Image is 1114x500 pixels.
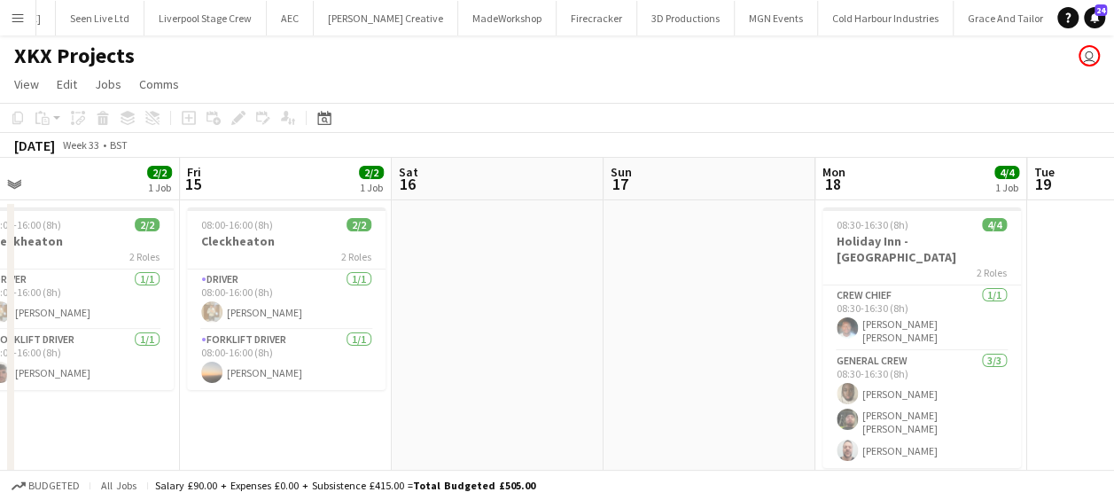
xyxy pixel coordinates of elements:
button: Seen Live Ltd [56,1,144,35]
button: 3D Productions [637,1,735,35]
button: MGN Events [735,1,818,35]
div: BST [110,138,128,152]
span: Budgeted [28,480,80,492]
a: Edit [50,73,84,96]
span: Total Budgeted £505.00 [413,479,535,492]
button: Budgeted [9,476,82,496]
a: 24 [1084,7,1105,28]
h1: XKX Projects [14,43,135,69]
span: View [14,76,39,92]
span: Edit [57,76,77,92]
a: View [7,73,46,96]
a: Comms [132,73,186,96]
div: [DATE] [14,137,55,154]
span: 24 [1095,4,1107,16]
button: Grace And Tailor [954,1,1058,35]
button: [PERSON_NAME] Creative [314,1,458,35]
app-user-avatar: Dominic Riley [1079,45,1100,66]
span: Jobs [95,76,121,92]
span: All jobs [97,479,140,492]
button: Cold Harbour Industries [818,1,954,35]
span: Week 33 [58,138,103,152]
button: AEC [267,1,314,35]
button: MadeWorkshop [458,1,557,35]
button: Firecracker [557,1,637,35]
span: Comms [139,76,179,92]
button: Liverpool Stage Crew [144,1,267,35]
div: Salary £90.00 + Expenses £0.00 + Subsistence £415.00 = [155,479,535,492]
a: Jobs [88,73,129,96]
